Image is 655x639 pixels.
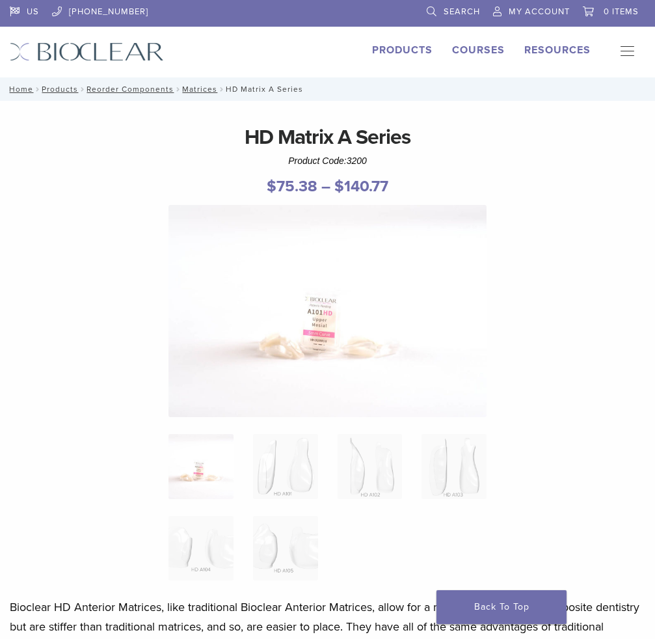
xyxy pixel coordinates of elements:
span: 3200 [347,156,367,166]
img: Bioclear [10,42,164,61]
a: Courses [452,44,505,57]
span: $ [334,177,344,196]
img: HD Matrix A Series - Image 4 [421,434,487,499]
a: Resources [524,44,591,57]
span: / [174,86,182,92]
a: Products [42,85,78,94]
span: / [217,86,226,92]
img: Anterior HD A Series Matrices [168,205,487,417]
img: Anterior-HD-A-Series-Matrices-324x324.jpg [168,434,234,499]
span: $ [267,177,276,196]
span: / [33,86,42,92]
span: Product Code: [288,156,367,166]
h1: HD Matrix A Series [10,122,645,153]
span: – [321,177,330,196]
bdi: 75.38 [267,177,317,196]
bdi: 140.77 [334,177,388,196]
nav: Primary Navigation [610,42,645,62]
span: / [78,86,87,92]
img: HD Matrix A Series - Image 5 [168,516,234,581]
a: Home [5,85,33,94]
a: Reorder Components [87,85,174,94]
img: HD Matrix A Series - Image 3 [338,434,403,499]
img: HD Matrix A Series - Image 6 [253,516,318,581]
span: 0 items [604,7,639,17]
a: Back To Top [436,590,567,624]
span: My Account [509,7,570,17]
a: Products [372,44,433,57]
img: HD Matrix A Series - Image 2 [253,434,318,499]
a: Matrices [182,85,217,94]
span: Search [444,7,480,17]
